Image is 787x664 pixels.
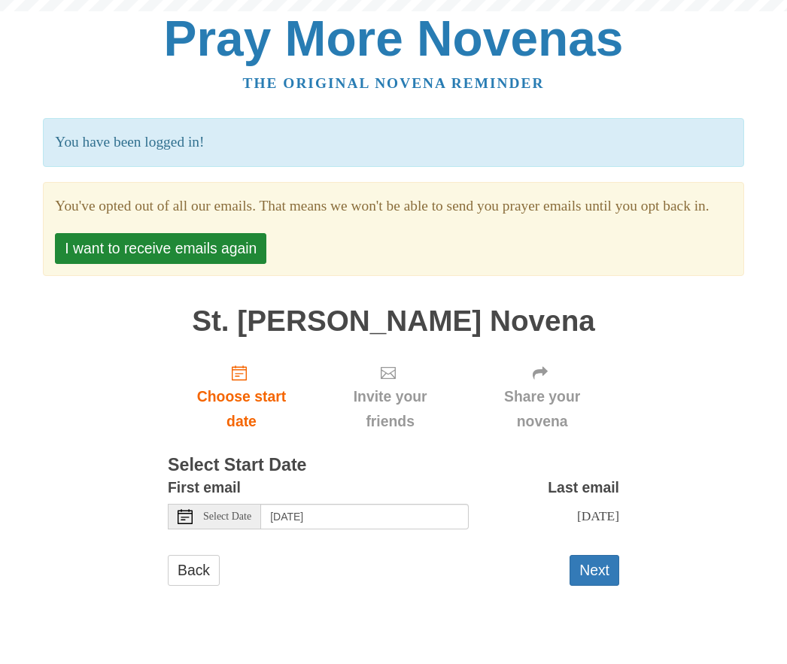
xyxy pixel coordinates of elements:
div: Click "Next" to confirm your start date first. [315,352,465,441]
div: Click "Next" to confirm your start date first. [465,352,619,441]
button: I want to receive emails again [55,233,266,264]
a: Back [168,555,220,586]
span: [DATE] [577,508,619,523]
h1: St. [PERSON_NAME] Novena [168,305,619,338]
span: Invite your friends [330,384,450,434]
a: The original novena reminder [243,75,545,91]
a: Pray More Novenas [164,11,624,66]
h3: Select Start Date [168,456,619,475]
label: First email [168,475,241,500]
label: Last email [548,475,619,500]
button: Next [570,555,619,586]
span: Choose start date [183,384,300,434]
p: You have been logged in! [43,118,743,167]
span: Select Date [203,511,251,522]
section: You've opted out of all our emails. That means we won't be able to send you prayer emails until y... [55,194,731,219]
span: Share your novena [480,384,604,434]
a: Choose start date [168,352,315,441]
